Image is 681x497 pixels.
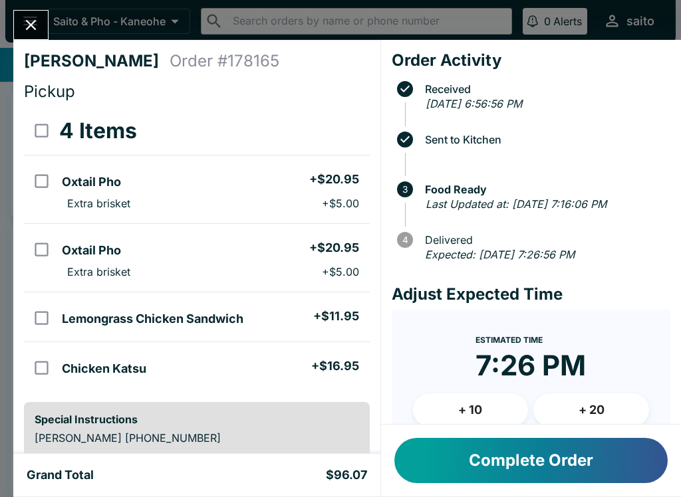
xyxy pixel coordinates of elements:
h4: Adjust Expected Time [392,284,670,304]
p: Extra brisket [67,197,130,210]
h5: + $20.95 [309,171,359,187]
h4: Order # 178165 [170,51,279,71]
span: Estimated Time [476,335,543,345]
span: Pickup [24,82,75,101]
h5: Grand Total [27,467,94,483]
h4: [PERSON_NAME] [24,51,170,71]
p: + $5.00 [322,265,359,278]
h5: Chicken Katsu [62,361,146,377]
text: 3 [402,184,408,195]
h5: + $16.95 [311,358,359,374]
h3: 4 Items [59,118,137,144]
span: Sent to Kitchen [418,134,670,146]
text: 4 [402,235,408,245]
h5: Oxtail Pho [62,174,121,190]
p: Extra brisket [67,265,130,278]
p: + $5.00 [322,197,359,210]
table: orders table [24,107,370,391]
h5: Oxtail Pho [62,243,121,258]
em: [DATE] 6:56:56 PM [426,97,522,110]
button: Close [14,11,48,39]
h5: + $11.95 [313,308,359,324]
span: Delivered [418,234,670,246]
h4: Order Activity [392,50,670,70]
span: Food Ready [418,183,670,195]
h5: Lemongrass Chicken Sandwich [62,311,243,327]
em: Expected: [DATE] 7:26:56 PM [425,248,575,261]
button: + 20 [533,393,649,427]
h5: + $20.95 [309,240,359,256]
h6: Special Instructions [35,413,359,426]
p: [PERSON_NAME] [PHONE_NUMBER] [35,431,359,445]
em: Last Updated at: [DATE] 7:16:06 PM [426,197,607,211]
span: Received [418,83,670,95]
h5: $96.07 [326,467,367,483]
time: 7:26 PM [476,348,586,383]
button: + 10 [413,393,529,427]
button: Complete Order [394,438,668,483]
